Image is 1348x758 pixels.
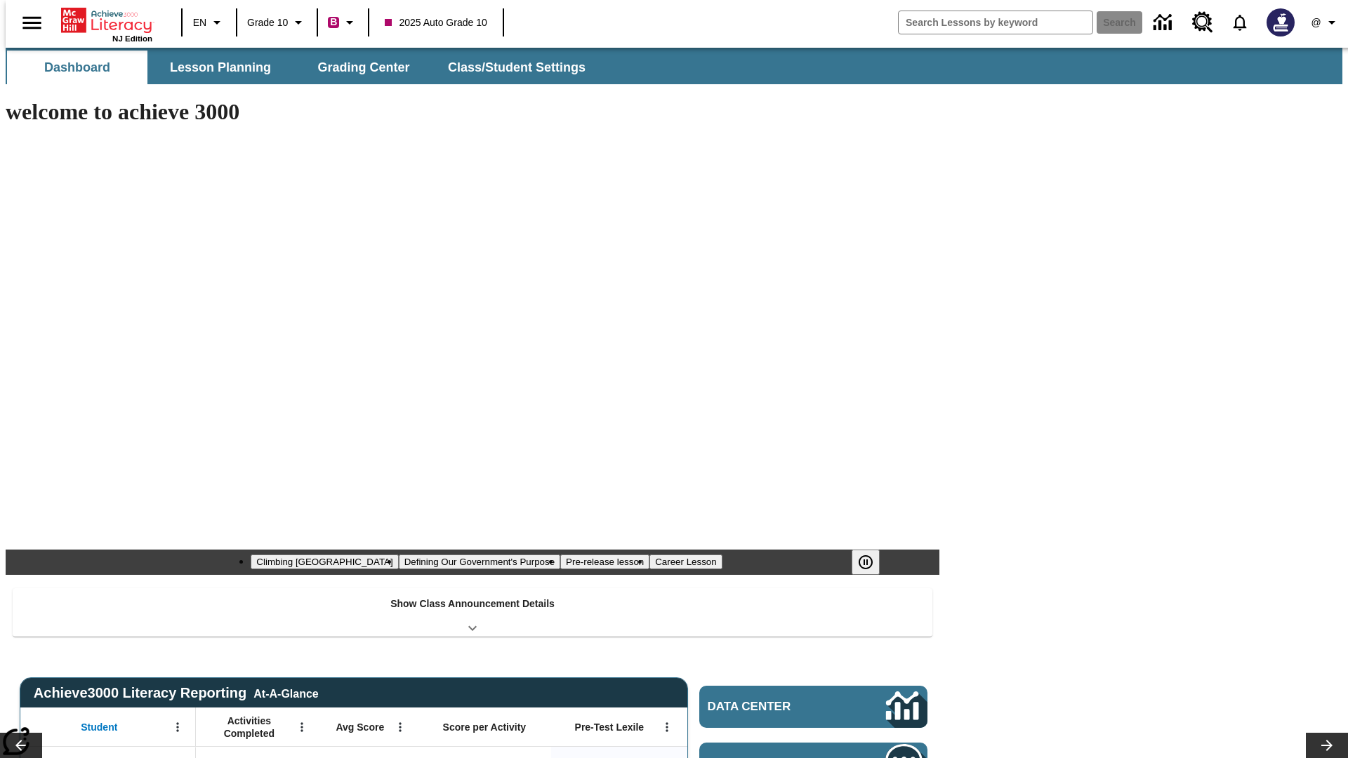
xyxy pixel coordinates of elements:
div: Pause [852,550,894,575]
span: Activities Completed [203,714,296,740]
button: Select a new avatar [1258,4,1303,41]
button: Grade: Grade 10, Select a grade [242,10,312,35]
button: Open Menu [167,717,188,738]
span: Data Center [708,700,839,714]
span: Avg Score [336,721,384,733]
p: Show Class Announcement Details [390,597,555,611]
button: Slide 4 Career Lesson [649,554,722,569]
button: Grading Center [293,51,434,84]
img: Avatar [1267,8,1295,36]
button: Profile/Settings [1303,10,1348,35]
button: Open side menu [11,2,53,44]
button: Class/Student Settings [437,51,597,84]
span: EN [193,15,206,30]
span: Grade 10 [247,15,288,30]
button: Slide 1 Climbing Mount Tai [251,554,398,569]
span: Pre-Test Lexile [575,721,645,733]
div: Home [61,5,152,43]
button: Open Menu [656,717,678,738]
button: Lesson Planning [150,51,291,84]
button: Slide 3 Pre-release lesson [560,554,649,569]
a: Home [61,6,152,34]
span: @ [1311,15,1321,30]
span: Student [81,721,117,733]
button: Language: EN, Select a language [187,10,232,35]
a: Notifications [1222,4,1258,41]
span: Achieve3000 Literacy Reporting [34,685,319,701]
button: Lesson carousel, Next [1306,733,1348,758]
input: search field [899,11,1092,34]
button: Open Menu [390,717,411,738]
div: SubNavbar [6,48,1342,84]
span: NJ Edition [112,34,152,43]
button: Open Menu [291,717,312,738]
button: Boost Class color is violet red. Change class color [322,10,364,35]
a: Data Center [699,686,927,728]
span: B [330,13,337,31]
span: Score per Activity [443,721,527,733]
a: Resource Center, Will open in new tab [1184,4,1222,41]
div: Show Class Announcement Details [13,588,932,637]
div: At-A-Glance [253,685,318,700]
span: 2025 Auto Grade 10 [385,15,487,30]
a: Data Center [1145,4,1184,42]
button: Pause [852,550,880,575]
h1: welcome to achieve 3000 [6,99,939,125]
div: SubNavbar [6,51,598,84]
button: Slide 2 Defining Our Government's Purpose [399,554,560,569]
button: Dashboard [7,51,147,84]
